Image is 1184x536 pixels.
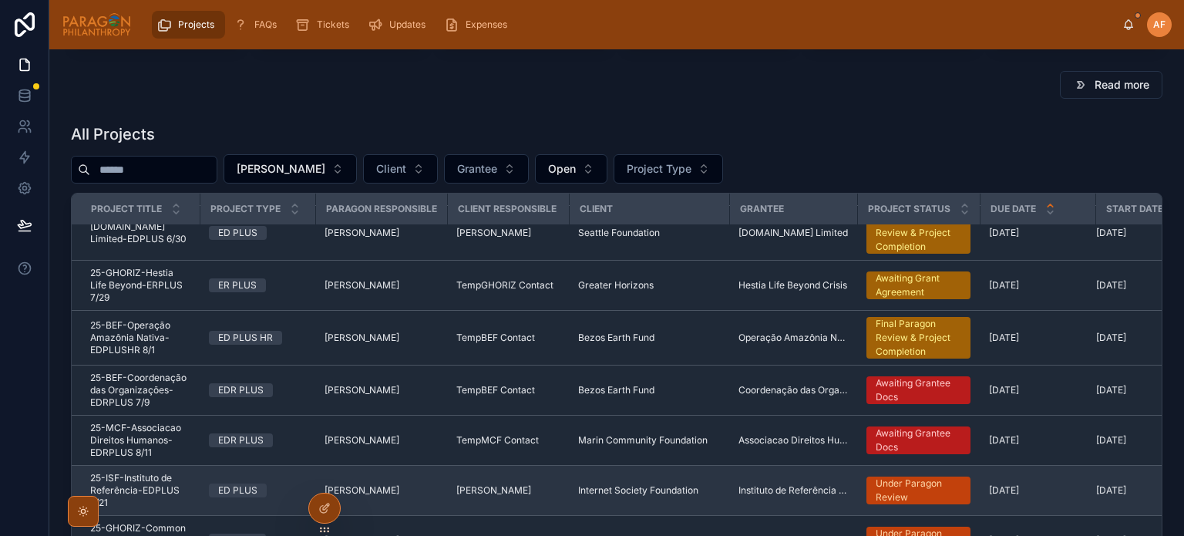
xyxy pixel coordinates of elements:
[237,161,325,177] span: [PERSON_NAME]
[866,212,970,254] a: Final Paragon Review & Project Completion
[989,484,1086,497] a: [DATE]
[578,434,720,447] a: Marin Community Foundation
[456,279,560,292] a: TempGHORIZ Contact
[456,434,560,447] a: TempMCF Contact
[363,154,438,184] button: Select Button
[325,332,399,344] span: [PERSON_NAME]
[456,279,553,292] span: TempGHORIZ Contact
[578,434,708,447] span: Marin Community Foundation
[738,279,848,292] a: Hestia Life Beyond Crisis
[325,434,438,447] a: [PERSON_NAME]
[1096,484,1126,497] span: [DATE]
[578,279,654,292] span: Greater Horizons
[90,422,190,459] a: 25-MCF-Associacao Direitos Humanos-EDRPLUS 8/11
[989,434,1019,447] span: [DATE]
[218,226,257,240] div: ED PLUS
[90,372,190,409] span: 25-BEF-Coordenação das Organizações-EDRPLUS 7/9
[325,227,399,239] span: [PERSON_NAME]
[91,203,162,215] span: Project Title
[62,12,132,37] img: App logo
[627,161,691,177] span: Project Type
[90,472,190,509] span: 25-ISF-Instituto de Referência-EDPLUS 8/21
[876,317,961,359] div: Final Paragon Review & Project Completion
[580,203,613,215] span: Client
[71,123,155,145] h1: All Projects
[866,317,970,359] a: Final Paragon Review & Project Completion
[254,19,277,31] span: FAQs
[389,19,425,31] span: Updates
[1106,203,1163,215] span: Start Date
[578,484,698,497] span: Internet Society Foundation
[90,221,190,245] a: [DOMAIN_NAME] Limited-EDPLUS 6/30
[456,384,535,396] span: TempBEF Contact
[317,19,349,31] span: Tickets
[178,19,214,31] span: Projects
[218,484,257,497] div: ED PLUS
[740,203,784,215] span: Grantee
[866,477,970,504] a: Under Paragon Review
[363,11,436,39] a: Updates
[466,19,507,31] span: Expenses
[325,384,438,396] a: [PERSON_NAME]
[1060,71,1162,99] button: Read more
[218,383,264,397] div: EDR PLUS
[989,332,1019,344] span: [DATE]
[738,484,848,497] a: Instituto de Referência em Internet e Sociedade
[458,203,557,215] span: Client Responsible
[578,332,654,344] span: Bezos Earth Fund
[456,332,560,344] a: TempBEF Contact
[325,227,438,239] a: [PERSON_NAME]
[989,484,1019,497] span: [DATE]
[738,384,848,396] a: Coordenação das Organizações Indígenas da Amazônia Brasileira - COIAB
[876,271,961,299] div: Awaiting Grant Agreement
[578,384,720,396] a: Bezos Earth Fund
[866,426,970,454] a: Awaiting Grantee Docs
[578,484,720,497] a: Internet Society Foundation
[1153,19,1165,31] span: AF
[578,227,720,239] a: Seattle Foundation
[989,279,1019,292] span: [DATE]
[456,484,560,497] a: [PERSON_NAME]
[868,203,950,215] span: Project Status
[738,227,848,239] span: [DOMAIN_NAME] Limited
[578,332,720,344] a: Bezos Earth Fund
[578,227,660,239] span: Seattle Foundation
[144,8,1122,42] div: scrollable content
[866,271,970,299] a: Awaiting Grant Agreement
[209,278,306,292] a: ER PLUS
[209,383,306,397] a: EDR PLUS
[989,384,1019,396] span: [DATE]
[228,11,288,39] a: FAQs
[1096,332,1126,344] span: [DATE]
[738,434,848,447] a: Associacao Direitos Humanos [PERSON_NAME]
[456,227,560,239] a: [PERSON_NAME]
[325,332,438,344] a: [PERSON_NAME]
[218,433,264,447] div: EDR PLUS
[989,384,1086,396] a: [DATE]
[218,331,273,345] div: ED PLUS HR
[326,203,437,215] span: Paragon Responsible
[989,434,1086,447] a: [DATE]
[325,484,399,497] span: [PERSON_NAME]
[152,11,225,39] a: Projects
[614,154,723,184] button: Select Button
[209,433,306,447] a: EDR PLUS
[876,212,961,254] div: Final Paragon Review & Project Completion
[578,384,654,396] span: Bezos Earth Fund
[991,203,1036,215] span: Due Date
[1096,279,1126,292] span: [DATE]
[989,227,1019,239] span: [DATE]
[444,154,529,184] button: Select Button
[989,332,1086,344] a: [DATE]
[90,267,190,304] a: 25-GHORIZ-Hestia Life Beyond-ERPLUS 7/29
[325,484,438,497] a: [PERSON_NAME]
[456,384,560,396] a: TempBEF Contact
[210,203,281,215] span: Project Type
[457,161,497,177] span: Grantee
[224,154,357,184] button: Select Button
[1096,227,1126,239] span: [DATE]
[218,278,257,292] div: ER PLUS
